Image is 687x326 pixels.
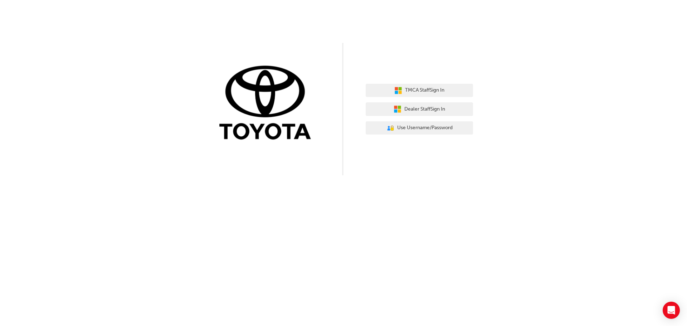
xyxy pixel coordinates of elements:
span: Use Username/Password [397,124,453,132]
span: Dealer Staff Sign In [404,105,445,113]
img: Trak [214,64,321,143]
button: Dealer StaffSign In [366,102,473,116]
button: TMCA StaffSign In [366,84,473,97]
div: Open Intercom Messenger [663,302,680,319]
span: TMCA Staff Sign In [405,86,444,94]
button: Use Username/Password [366,121,473,135]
